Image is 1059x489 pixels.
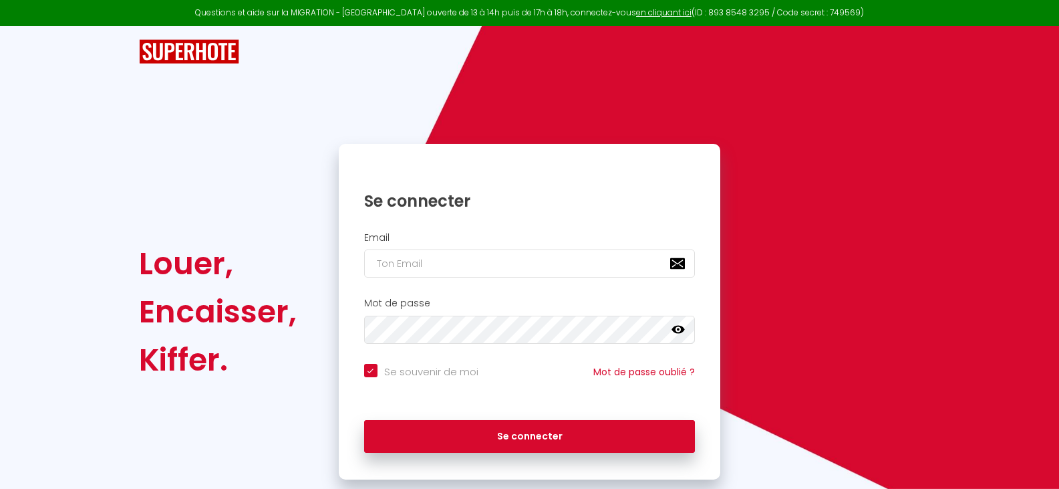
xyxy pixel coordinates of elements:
a: Mot de passe oublié ? [593,365,695,379]
h2: Email [364,232,696,243]
a: en cliquant ici [636,7,692,18]
div: Kiffer. [139,336,297,384]
button: Se connecter [364,420,696,454]
h1: Se connecter [364,191,696,211]
div: Louer, [139,239,297,288]
h2: Mot de passe [364,298,696,309]
div: Encaisser, [139,288,297,336]
input: Ton Email [364,250,696,278]
img: SuperHote logo [139,39,239,64]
